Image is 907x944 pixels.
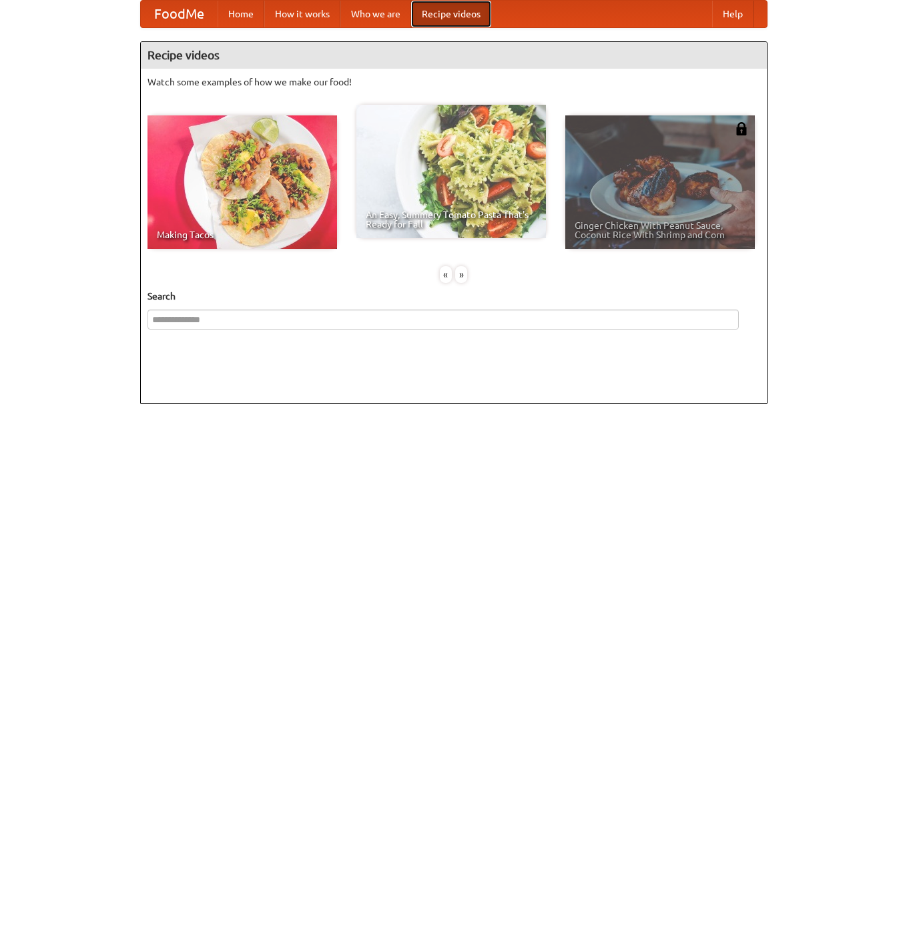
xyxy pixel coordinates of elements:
a: Who we are [340,1,411,27]
a: Making Tacos [147,115,337,249]
a: An Easy, Summery Tomato Pasta That's Ready for Fall [356,105,546,238]
a: Home [218,1,264,27]
div: « [440,266,452,283]
img: 483408.png [735,122,748,135]
p: Watch some examples of how we make our food! [147,75,760,89]
h4: Recipe videos [141,42,767,69]
h5: Search [147,290,760,303]
a: How it works [264,1,340,27]
div: » [455,266,467,283]
span: An Easy, Summery Tomato Pasta That's Ready for Fall [366,210,537,229]
a: FoodMe [141,1,218,27]
a: Recipe videos [411,1,491,27]
span: Making Tacos [157,230,328,240]
a: Help [712,1,753,27]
